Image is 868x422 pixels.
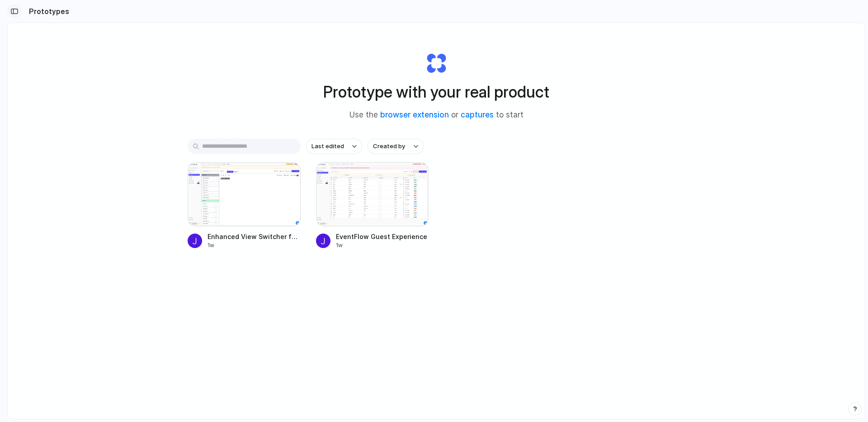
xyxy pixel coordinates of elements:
[461,110,494,119] a: captures
[368,139,424,154] button: Created by
[373,142,405,151] span: Created by
[380,110,449,119] a: browser extension
[336,241,429,249] div: 1w
[306,139,362,154] button: Last edited
[316,162,429,249] a: EventFlow Guest ExperienceEventFlow Guest Experience1w
[208,232,301,241] span: Enhanced View Switcher for EventFlow Guests
[208,241,301,249] div: 1w
[311,142,344,151] span: Last edited
[188,162,301,249] a: Enhanced View Switcher for EventFlow GuestsEnhanced View Switcher for EventFlow Guests1w
[323,80,549,104] h1: Prototype with your real product
[336,232,429,241] span: EventFlow Guest Experience
[349,109,524,121] span: Use the or to start
[25,6,69,17] h2: Prototypes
